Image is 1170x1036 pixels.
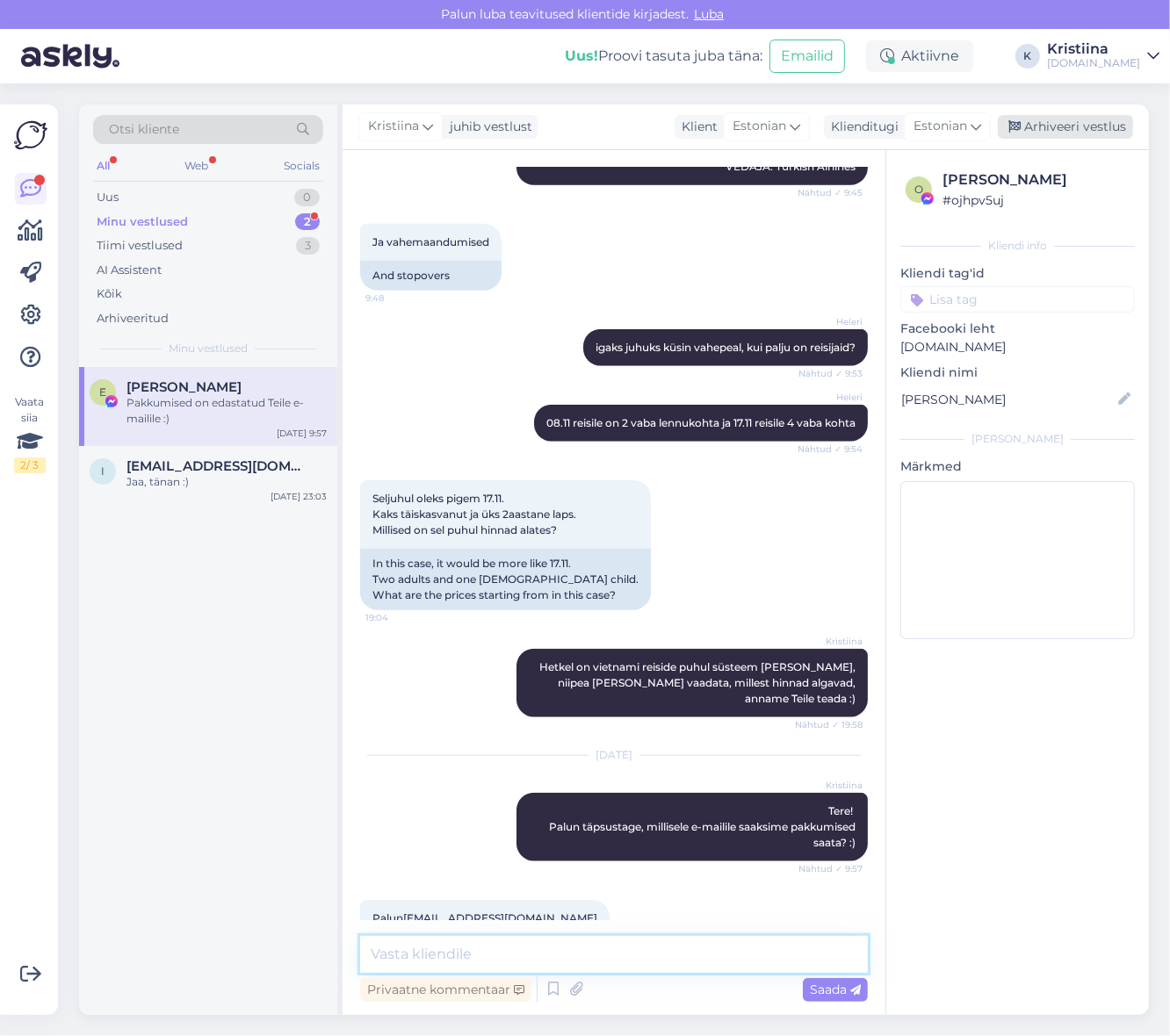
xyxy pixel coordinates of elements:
span: Nähtud ✓ 9:53 [797,367,863,380]
span: Heleri [797,391,863,404]
span: Palun [372,911,597,924]
div: All [93,155,113,177]
div: 2 / 3 [14,457,46,473]
a: [EMAIL_ADDRESS][DOMAIN_NAME] [403,911,597,924]
p: [DOMAIN_NAME] [900,338,1135,356]
div: Arhiveeri vestlus [998,115,1133,139]
div: AI Assistent [97,262,162,279]
div: Klient [675,118,718,136]
span: Tere! Palun täpsustage, millisele e-mailile saaksime pakkumised saata? :) [549,804,858,849]
div: 2 [295,213,320,231]
span: Heleri [797,315,863,328]
span: Saada [810,982,861,997]
span: Estonian [733,117,786,136]
span: Nähtud ✓ 19:58 [795,718,863,731]
span: Seljuhul oleks pigem 17.11. Kaks täiskasvanut ja üks 2aastane laps. Millised on sel puhul hinnad ... [372,492,579,536]
div: K [1015,44,1040,68]
button: Emailid [769,40,845,73]
input: Lisa nimi [901,390,1115,409]
div: Minu vestlused [97,213,188,231]
div: [DATE] 23:03 [271,490,327,503]
img: Askly Logo [14,119,47,152]
span: 19:04 [365,611,431,624]
input: Lisa tag [900,286,1135,313]
div: And stopovers [360,261,502,291]
div: Privaatne kommentaar [360,978,531,1002]
div: Aktiivne [866,40,973,72]
div: [DOMAIN_NAME] [1047,56,1140,70]
span: Kristiina [797,779,863,792]
div: Arhiveeritud [97,310,169,327]
p: Kliendi nimi [900,363,1135,382]
div: [PERSON_NAME] [942,169,1130,191]
p: Facebooki leht [900,320,1135,338]
div: In this case, it would be more like 17.11. Two adults and one [DEMOGRAPHIC_DATA] child. What are ... [360,549,651,610]
span: Estonian [914,117,967,136]
span: Nähtud ✓ 9:57 [797,862,863,875]
span: Kristiina [797,635,863,648]
span: igaks juhuks küsin vahepeal, kui palju on reisijaid? [596,341,856,354]
span: 9:48 [365,291,431,305]
div: Kõik [97,285,122,303]
span: I [101,464,105,478]
span: Luba [689,6,729,22]
div: Uus [97,189,119,206]
p: Kliendi tag'id [900,264,1135,283]
div: Pakkumised on edastatud Teile e-mailile :) [126,395,327,427]
div: Tiimi vestlused [97,237,183,255]
span: Minu vestlused [169,341,248,356]
span: 08.11 reisile on 2 vaba lennukohta ja 17.11 reisile 4 vaba kohta [546,416,856,429]
div: Kristiina [1047,42,1140,56]
span: Nähtud ✓ 9:45 [797,186,863,199]
div: Vaata siia [14,394,46,473]
div: juhib vestlust [443,118,532,136]
p: Märkmed [900,457,1135,476]
div: Proovi tasuta juba täna: [565,46,762,67]
span: Otsi kliente [109,120,179,139]
div: 0 [294,189,320,206]
span: Hetkel on vietnami reiside puhul süsteem [PERSON_NAME], niipea [PERSON_NAME] vaadata, millest hin... [539,660,858,705]
div: [PERSON_NAME] [900,431,1135,447]
div: 3 [296,237,320,255]
b: Uus! [565,47,598,64]
div: [DATE] [360,747,868,763]
span: Elina Roberts [126,379,242,395]
span: Kristiina [368,117,419,136]
div: Jaa, tänan :) [126,474,327,490]
span: o [914,183,923,196]
div: Web [182,155,213,177]
span: Iuliaallvee@gmail.com [126,458,309,474]
span: Ja vahemaandumised [372,235,489,248]
span: E [99,385,106,399]
div: Klienditugi [824,118,899,136]
div: Socials [280,155,323,177]
div: Kliendi info [900,238,1135,254]
a: Kristiina[DOMAIN_NAME] [1047,42,1159,70]
div: # ojhpv5uj [942,191,1130,210]
div: [DATE] 9:57 [277,427,327,440]
span: Nähtud ✓ 9:54 [797,442,863,456]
